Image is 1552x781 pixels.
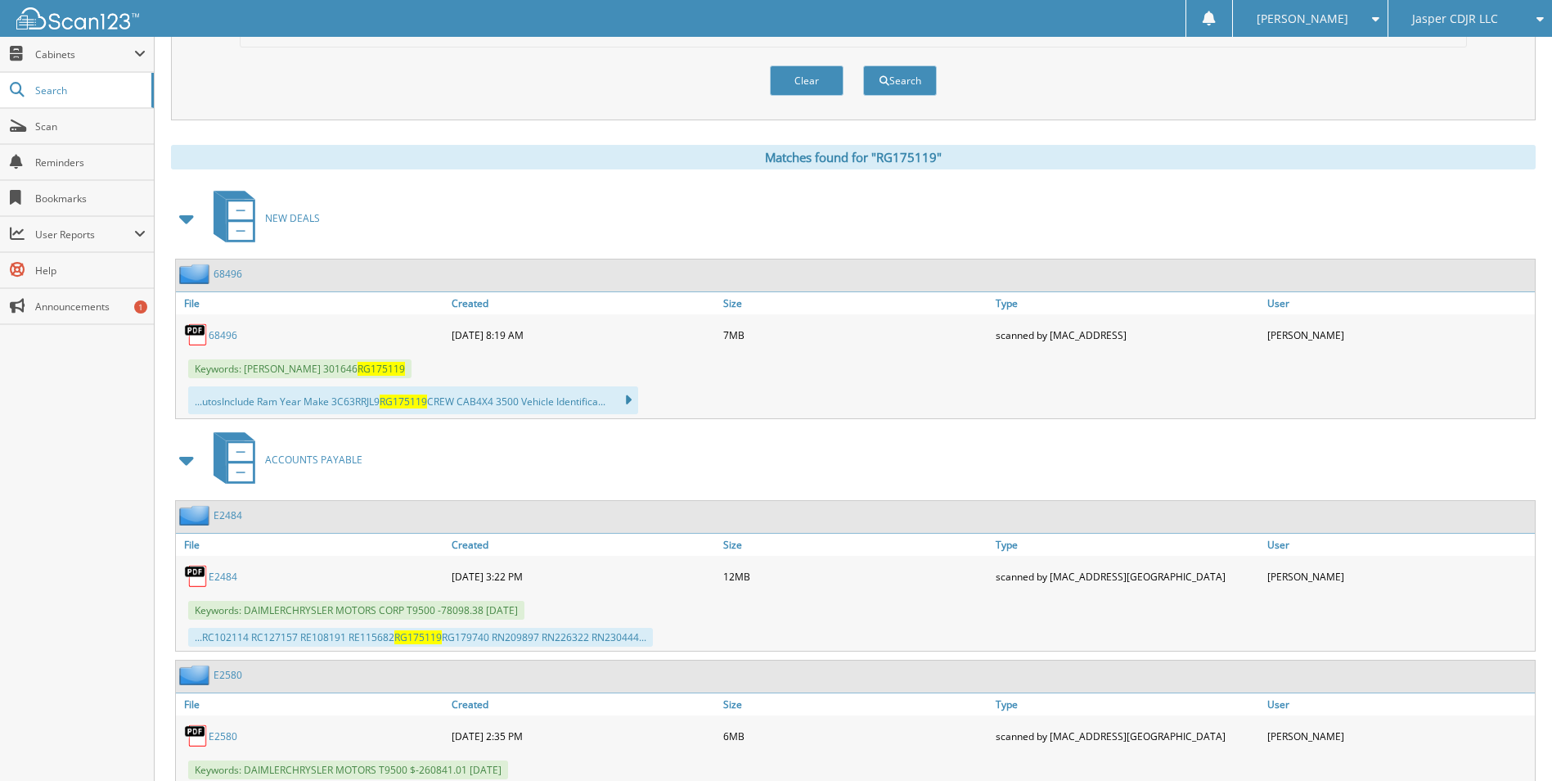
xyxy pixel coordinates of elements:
img: folder2.png [179,505,214,526]
span: User Reports [35,228,134,242]
span: NEW DEALS [265,211,320,225]
a: E2484 [214,508,242,522]
span: Search [35,84,143,97]
span: Reminders [35,156,146,169]
div: scanned by [MAC_ADDRESS] [992,318,1263,351]
a: File [176,534,448,556]
a: File [176,292,448,314]
span: [PERSON_NAME] [1257,14,1348,24]
span: Cabinets [35,47,134,61]
a: Size [719,292,991,314]
span: Help [35,264,146,278]
span: Keywords: [PERSON_NAME] 301646 [188,359,412,378]
button: Clear [770,65,843,96]
span: RG175119 [358,362,405,376]
img: PDF.png [184,724,209,748]
button: Search [863,65,937,96]
a: NEW DEALS [204,186,320,251]
a: Type [992,534,1263,556]
span: Scan [35,120,146,133]
div: [DATE] 2:35 PM [448,720,719,752]
a: Type [992,693,1263,716]
a: E2580 [214,668,242,682]
img: folder2.png [179,665,214,685]
a: File [176,693,448,716]
a: E2484 [209,570,237,584]
a: User [1263,534,1535,556]
img: PDF.png [184,323,209,347]
div: ...RC102114 RC127157 RE108191 RE115682 RG179740 RN209897 RN226322 RN230444... [188,628,653,647]
img: PDF.png [184,564,209,589]
span: Bookmarks [35,192,146,205]
div: 7MB [719,318,991,351]
a: User [1263,292,1535,314]
div: [PERSON_NAME] [1263,560,1535,593]
span: Jasper CDJR LLC [1412,14,1498,24]
div: 12MB [719,560,991,593]
a: ACCOUNTS PAYABLE [204,427,362,492]
div: Matches found for "RG175119" [171,145,1536,169]
span: Announcements [35,300,146,314]
span: Keywords: DAIMLERCHRYSLER MOTORS CORP T9500 -78098.38 [DATE] [188,601,524,620]
div: 6MB [719,720,991,752]
div: [PERSON_NAME] [1263,720,1535,752]
span: RG175119 [380,395,427,409]
div: scanned by [MAC_ADDRESS][GEOGRAPHIC_DATA] [992,560,1263,593]
a: Created [448,693,719,716]
div: [DATE] 8:19 AM [448,318,719,351]
span: ACCOUNTS PAYABLE [265,453,362,467]
a: E2580 [209,729,237,743]
a: Size [719,693,991,716]
a: User [1263,693,1535,716]
a: 68496 [214,267,242,281]
a: Created [448,292,719,314]
img: scan123-logo-white.svg [16,7,139,29]
div: [DATE] 3:22 PM [448,560,719,593]
img: folder2.png [179,264,214,284]
div: ...utosInclude Ram Year Make 3C63RRJL9 CREW CAB4X4 3500 Vehicle Identifica... [188,386,638,414]
a: 68496 [209,328,237,342]
a: Created [448,534,719,556]
div: 1 [134,300,147,314]
span: Keywords: DAIMLERCHRYSLER MOTORS T9500 $-260841.01 [DATE] [188,761,508,779]
a: Type [992,292,1263,314]
div: [PERSON_NAME] [1263,318,1535,351]
a: Size [719,534,991,556]
span: RG175119 [394,630,442,644]
div: scanned by [MAC_ADDRESS][GEOGRAPHIC_DATA] [992,720,1263,752]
